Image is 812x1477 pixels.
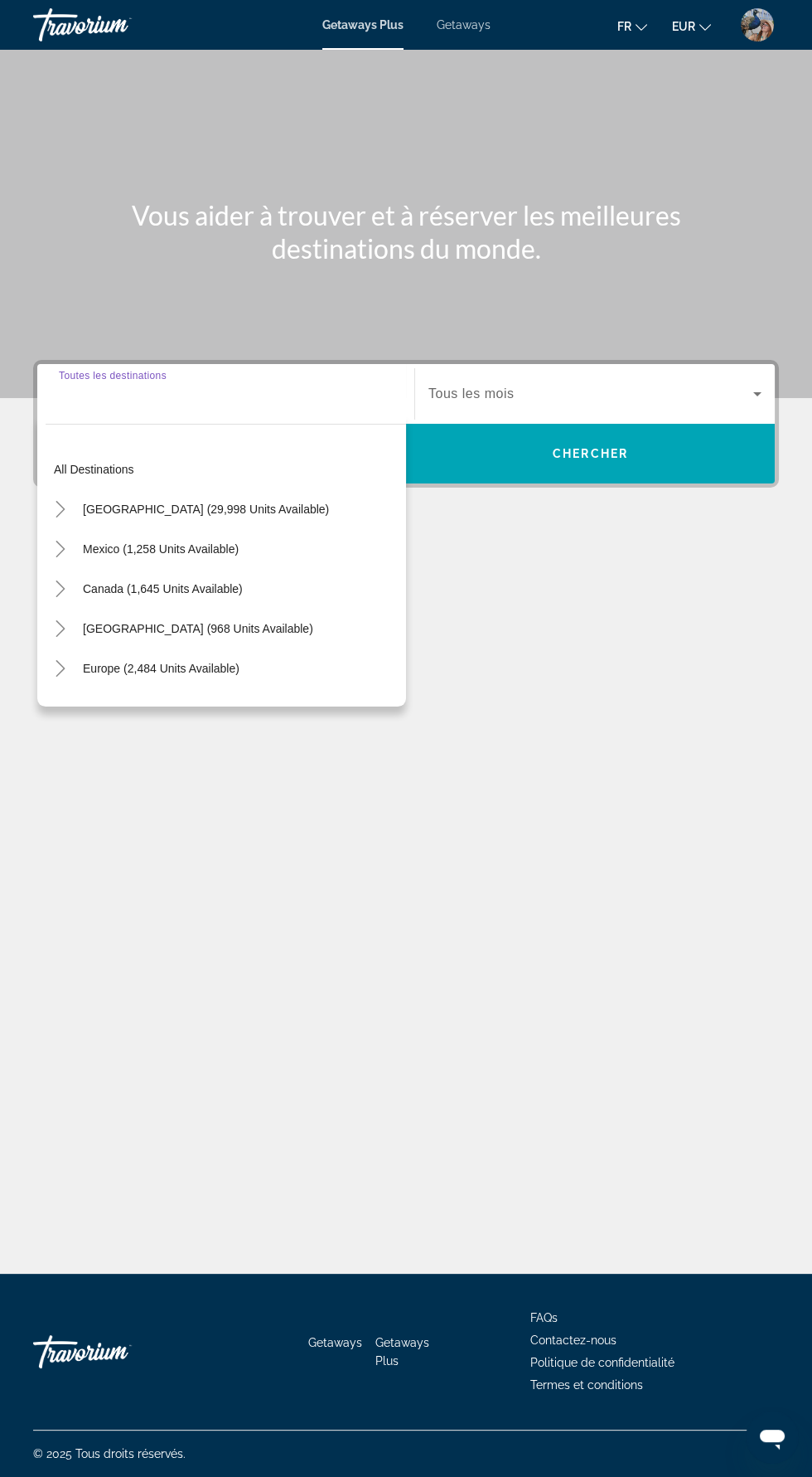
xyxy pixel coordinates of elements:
a: Contactez-nous [530,1334,616,1347]
span: [GEOGRAPHIC_DATA] (968 units available) [83,622,313,635]
span: Europe (2,484 units available) [83,662,239,675]
a: Getaways [308,1336,362,1349]
button: Toggle Mexico (1,258 units available) [46,535,75,564]
a: Getaways Plus [322,18,404,32]
iframe: Bouton de lancement de la fenêtre de messagerie [746,1411,799,1464]
span: Tous les mois [428,386,514,401]
button: Canada (1,645 units available) [75,574,251,604]
button: All destinations [46,454,406,484]
img: 2Q== [741,8,774,41]
span: Mexico (1,258 units available) [83,542,239,556]
a: Politique de confidentialité [530,1356,674,1369]
a: Travorium [33,1327,199,1377]
span: Toutes les destinations [59,370,167,381]
button: User Menu [736,7,779,42]
a: Getaways Plus [375,1336,429,1368]
button: Toggle Caribbean & Atlantic Islands (968 units available) [46,615,75,644]
span: EUR [672,20,695,33]
span: Canada (1,645 units available) [83,582,243,595]
div: Search widget [37,364,775,483]
span: Chercher [553,447,628,460]
span: fr [617,20,631,33]
button: Chercher [406,424,775,483]
button: [GEOGRAPHIC_DATA] (29,998 units available) [75,494,337,524]
a: Getaways [437,18,491,32]
a: Termes et conditions [530,1378,643,1392]
button: Toggle Europe (2,484 units available) [46,654,75,683]
button: [GEOGRAPHIC_DATA] (968 units available) [75,614,321,644]
button: Toggle Canada (1,645 units available) [46,575,75,604]
span: [GEOGRAPHIC_DATA] (29,998 units available) [83,503,329,516]
button: Change currency [672,14,711,38]
a: Travorium [33,3,199,46]
h1: Vous aider à trouver et à réserver les meilleures destinations du monde. [95,199,717,265]
span: All destinations [54,463,134,476]
button: [GEOGRAPHIC_DATA] (206 units available) [75,693,321,723]
button: Change language [617,14,647,38]
a: FAQs [530,1311,558,1324]
button: Toggle Australia (206 units available) [46,694,75,723]
span: © 2025 Tous droits réservés. [33,1447,186,1460]
button: Europe (2,484 units available) [75,653,248,683]
button: Toggle United States (29,998 units available) [46,495,75,524]
button: Mexico (1,258 units available) [75,534,247,564]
